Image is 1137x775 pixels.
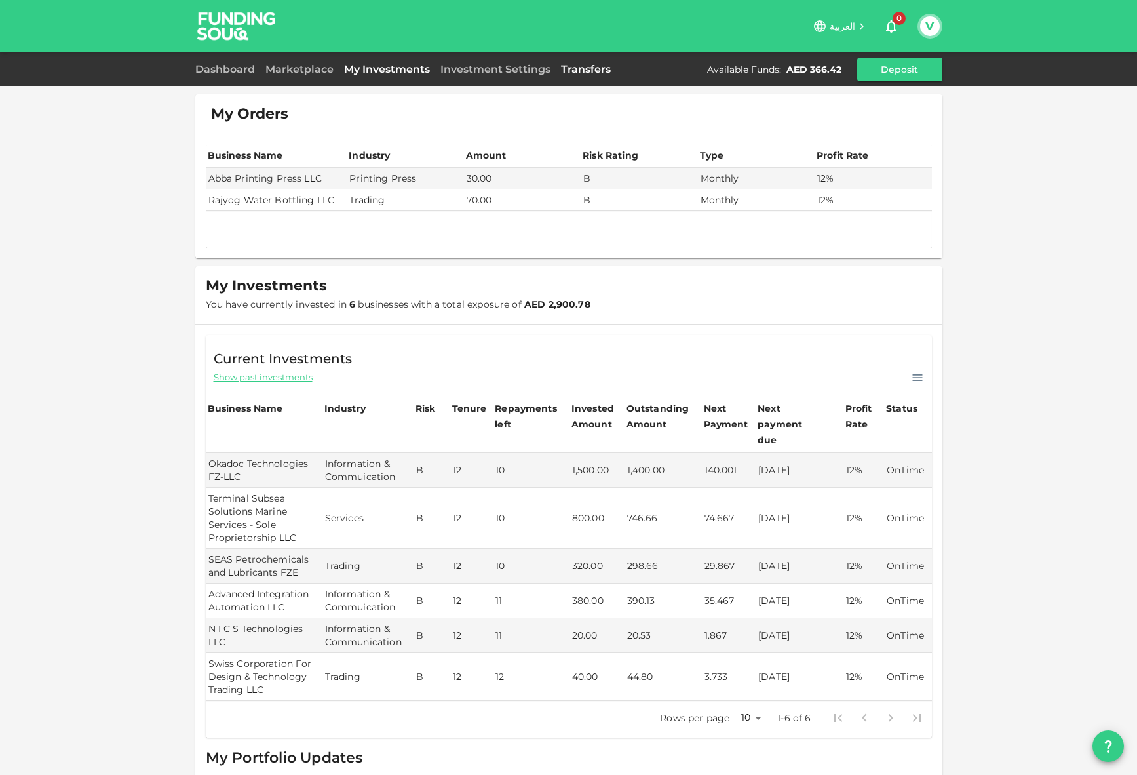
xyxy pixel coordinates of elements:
[843,453,884,488] td: 12%
[415,401,442,416] div: Risk
[495,401,560,432] div: Repayments left
[625,453,702,488] td: 1,400.00
[206,453,322,488] td: Okadoc Technologies FZ-LLC
[625,653,702,701] td: 44.80
[626,401,692,432] div: Outstanding Amount
[702,488,756,549] td: 74.667
[758,401,823,448] div: Next payment due
[920,16,940,36] button: V
[815,168,932,189] td: 12%
[464,189,581,211] td: 70.00
[450,488,493,549] td: 12
[414,549,450,584] td: B
[339,63,435,75] a: My Investments
[843,549,884,584] td: 12%
[857,58,942,81] button: Deposit
[347,189,463,211] td: Trading
[625,549,702,584] td: 298.66
[569,584,625,618] td: 380.00
[206,168,347,189] td: Abba Printing Press LLC
[583,148,638,163] div: Risk Rating
[450,584,493,618] td: 12
[735,708,766,727] div: 10
[414,618,450,653] td: B
[698,189,815,211] td: Monthly
[845,401,882,432] div: Profit Rate
[260,63,339,75] a: Marketplace
[450,653,493,701] td: 12
[843,653,884,701] td: 12%
[206,653,322,701] td: Swiss Corporation For Design & Technology Trading LLC
[324,401,366,416] div: Industry
[884,653,931,701] td: OnTime
[206,584,322,618] td: Advanced Integration Automation LLC
[756,584,843,618] td: [DATE]
[452,401,487,416] div: Tenure
[524,298,590,310] strong: AED 2,900.78
[450,549,493,584] td: 12
[786,63,841,76] div: AED 366.42
[349,298,355,310] strong: 6
[211,105,288,123] span: My Orders
[886,401,919,416] div: Status
[569,549,625,584] td: 320.00
[884,453,931,488] td: OnTime
[625,488,702,549] td: 746.66
[349,148,390,163] div: Industry
[756,653,843,701] td: [DATE]
[704,401,754,432] div: Next Payment
[322,549,414,584] td: Trading
[322,653,414,701] td: Trading
[660,711,729,725] p: Rows per page
[556,63,616,75] a: Transfers
[884,584,931,618] td: OnTime
[493,549,569,584] td: 10
[464,168,581,189] td: 30.00
[414,653,450,701] td: B
[466,148,507,163] div: Amount
[700,148,726,163] div: Type
[322,488,414,549] td: Services
[815,189,932,211] td: 12%
[817,148,869,163] div: Profit Rate
[1092,730,1124,762] button: question
[571,401,623,432] div: Invested Amount
[884,488,931,549] td: OnTime
[843,488,884,549] td: 12%
[702,653,756,701] td: 3.733
[214,371,313,384] span: Show past investments
[569,488,625,549] td: 800.00
[756,549,843,584] td: [DATE]
[206,749,363,766] span: My Portfolio Updates
[777,711,811,725] p: 1-6 of 6
[830,20,856,32] span: العربية
[493,453,569,488] td: 10
[884,618,931,653] td: OnTime
[581,168,697,189] td: B
[214,348,353,369] span: Current Investments
[756,618,843,653] td: [DATE]
[893,12,906,25] span: 0
[347,168,463,189] td: Printing Press
[206,298,590,310] span: You have currently invested in businesses with a total exposure of
[208,401,283,416] div: Business Name
[625,618,702,653] td: 20.53
[702,549,756,584] td: 29.867
[206,277,327,295] span: My Investments
[843,584,884,618] td: 12%
[322,584,414,618] td: Information & Commuication
[206,618,322,653] td: N I C S Technologies LLC
[707,63,781,76] div: Available Funds :
[414,584,450,618] td: B
[493,618,569,653] td: 11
